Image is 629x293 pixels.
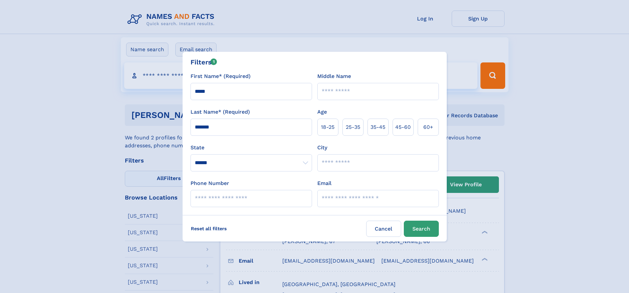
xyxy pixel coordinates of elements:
label: Email [317,179,332,187]
label: State [191,144,312,152]
label: Age [317,108,327,116]
label: Reset all filters [187,221,231,237]
span: 45‑60 [395,123,411,131]
span: 35‑45 [370,123,385,131]
div: Filters [191,57,217,67]
span: 25‑35 [346,123,360,131]
label: City [317,144,327,152]
span: 60+ [423,123,433,131]
label: First Name* (Required) [191,72,251,80]
label: Middle Name [317,72,351,80]
span: 18‑25 [321,123,334,131]
label: Phone Number [191,179,229,187]
button: Search [404,221,439,237]
label: Cancel [366,221,401,237]
label: Last Name* (Required) [191,108,250,116]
